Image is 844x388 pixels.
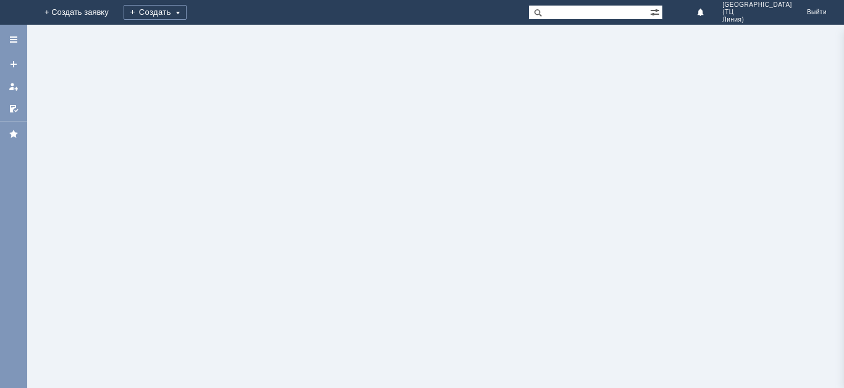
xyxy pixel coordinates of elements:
span: Расширенный поиск [650,6,662,17]
span: [GEOGRAPHIC_DATA] [722,1,792,9]
div: Создать [124,5,187,20]
span: Линия) [722,16,792,23]
a: Мои согласования [4,99,23,119]
span: (ТЦ [722,9,792,16]
a: Мои заявки [4,77,23,96]
a: Создать заявку [4,54,23,74]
